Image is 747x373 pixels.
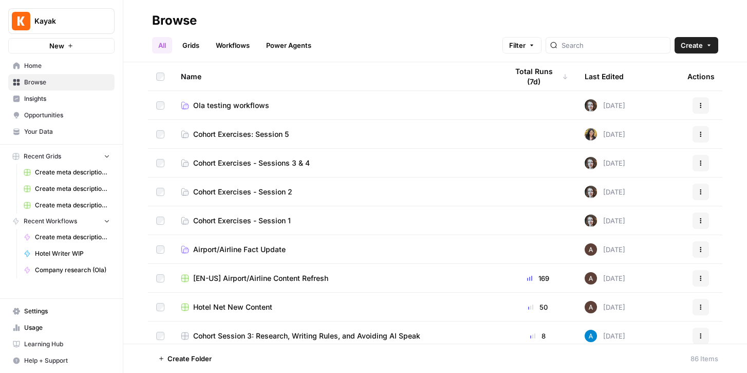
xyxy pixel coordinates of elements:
span: Company research (Ola) [35,265,110,275]
div: [DATE] [585,330,625,342]
button: Filter [502,37,541,54]
a: [EN-US] Airport/Airline Content Refresh [181,273,491,283]
span: Learning Hub [24,340,110,349]
div: [DATE] [585,157,625,169]
a: Ola testing workflows [181,100,491,111]
div: [DATE] [585,301,625,313]
span: Hotel Writer WIP [35,249,110,258]
a: Power Agents [260,37,318,54]
span: Help + Support [24,356,110,365]
button: Workspace: Kayak [8,8,115,34]
span: Create [681,40,703,50]
img: wtbmvrjo3qvncyiyitl6zoukl9gz [585,301,597,313]
span: Cohort Exercises - Session 2 [193,187,292,197]
div: [DATE] [585,186,625,198]
a: Hotel Net New Content [181,302,491,312]
div: [DATE] [585,243,625,256]
a: Cohort Exercises - Sessions 3 & 4 [181,158,491,168]
span: Hotel Net New Content [193,302,272,312]
div: Last Edited [585,62,624,91]
img: rz7p8tmnmqi1pt4pno23fskyt2v8 [585,99,597,112]
span: Create meta description [Ola] Grid (1) [35,184,110,193]
div: [DATE] [585,128,625,140]
span: Settings [24,307,110,316]
span: Create meta description [Ola] Grid [35,168,110,177]
a: Browse [8,74,115,91]
img: Kayak Logo [12,12,30,30]
div: 50 [508,302,568,312]
button: Recent Grids [8,149,115,164]
button: Recent Workflows [8,214,115,229]
span: Ola testing workflows [193,100,269,111]
span: New [49,41,64,51]
a: Cohort Exercises - Session 2 [181,187,491,197]
span: Opportunities [24,111,110,120]
span: Cohort Exercises: Session 5 [193,129,289,139]
img: o3cqybgnmipr355j8nz4zpq1mc6x [585,330,597,342]
span: Cohort Session 3: Research, Writing Rules, and Avoiding AI Speak [193,331,420,341]
a: Usage [8,319,115,336]
a: Grids [176,37,206,54]
a: Learning Hub [8,336,115,352]
a: Create meta description [Ola] Grid (1) [19,181,115,197]
a: Insights [8,91,115,107]
button: New [8,38,115,54]
a: Create meta description [Ola] Grid [19,164,115,181]
a: Your Data [8,123,115,140]
a: Cohort Session 3: Research, Writing Rules, and Avoiding AI Speak [181,331,491,341]
span: Recent Workflows [24,217,77,226]
a: Create meta description [[PERSON_NAME]] [19,229,115,245]
img: rz7p8tmnmqi1pt4pno23fskyt2v8 [585,186,597,198]
img: rz7p8tmnmqi1pt4pno23fskyt2v8 [585,157,597,169]
a: Cohort Exercises - Session 1 [181,216,491,226]
span: Recent Grids [24,152,61,161]
span: Insights [24,94,110,103]
img: rz7p8tmnmqi1pt4pno23fskyt2v8 [585,215,597,227]
div: Actions [687,62,715,91]
span: Home [24,61,110,70]
span: Kayak [34,16,97,26]
span: Your Data [24,127,110,136]
span: Browse [24,78,110,87]
div: 169 [508,273,568,283]
span: Filter [509,40,526,50]
div: Browse [152,12,197,29]
span: Create meta description [Ola] Grid (2) [35,201,110,210]
a: Hotel Writer WIP [19,245,115,262]
div: [DATE] [585,215,625,227]
span: Create meta description [[PERSON_NAME]] [35,233,110,242]
div: 8 [508,331,568,341]
span: Airport/Airline Fact Update [193,244,286,255]
a: Airport/Airline Fact Update [181,244,491,255]
div: [DATE] [585,99,625,112]
button: Create [675,37,718,54]
span: Usage [24,323,110,332]
img: wtbmvrjo3qvncyiyitl6zoukl9gz [585,272,597,285]
img: wtbmvrjo3qvncyiyitl6zoukl9gz [585,243,597,256]
div: 86 Items [690,353,718,364]
span: Create Folder [167,353,212,364]
div: Name [181,62,491,91]
div: [DATE] [585,272,625,285]
a: All [152,37,172,54]
input: Search [562,40,666,50]
a: Home [8,58,115,74]
img: re7xpd5lpd6r3te7ued3p9atxw8h [585,128,597,140]
a: Create meta description [Ola] Grid (2) [19,197,115,214]
button: Create Folder [152,350,218,367]
button: Help + Support [8,352,115,369]
a: Workflows [210,37,256,54]
a: Company research (Ola) [19,262,115,278]
span: Cohort Exercises - Sessions 3 & 4 [193,158,310,168]
a: Cohort Exercises: Session 5 [181,129,491,139]
div: Total Runs (7d) [508,62,568,91]
span: [EN-US] Airport/Airline Content Refresh [193,273,328,283]
a: Opportunities [8,107,115,123]
a: Settings [8,303,115,319]
span: Cohort Exercises - Session 1 [193,216,291,226]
